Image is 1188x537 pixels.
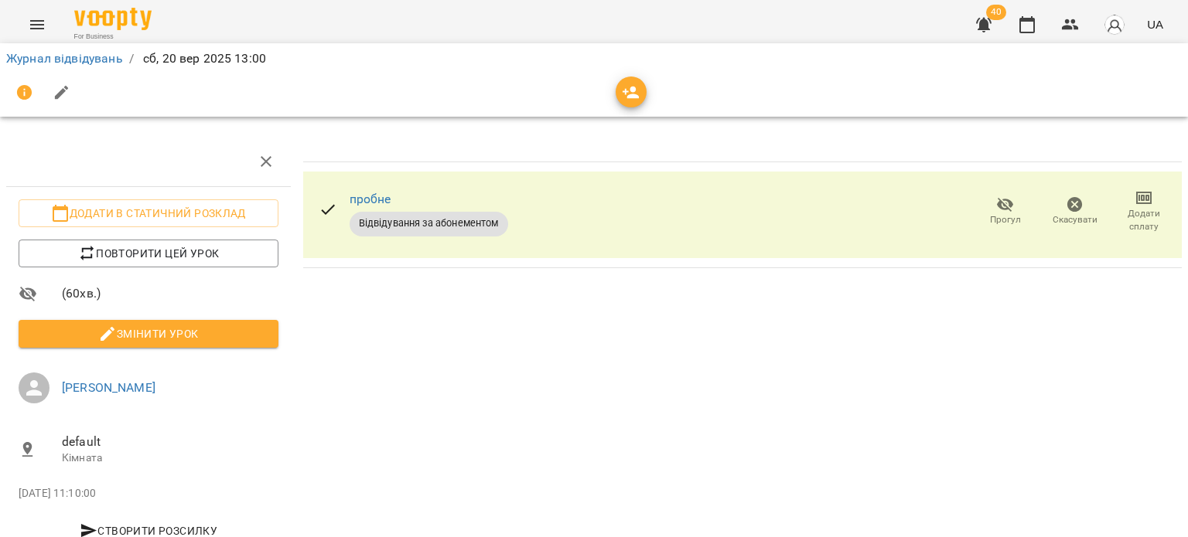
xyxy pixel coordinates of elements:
span: Додати сплату [1118,207,1169,233]
a: [PERSON_NAME] [62,380,155,395]
span: Прогул [990,213,1021,226]
span: Скасувати [1053,213,1098,226]
a: пробне [350,192,391,206]
span: Додати в статичний розклад [31,204,266,223]
button: Прогул [971,190,1040,233]
button: Додати сплату [1109,190,1179,233]
img: avatar_s.png [1104,14,1125,36]
a: Журнал відвідувань [6,51,123,66]
p: сб, 20 вер 2025 13:00 [140,49,266,68]
span: Повторити цей урок [31,244,266,263]
p: Кімната [62,450,278,466]
span: UA [1147,16,1163,32]
button: Скасувати [1040,190,1110,233]
span: 40 [986,5,1006,20]
img: Voopty Logo [74,8,152,30]
nav: breadcrumb [6,49,1182,68]
button: Змінити урок [19,320,278,348]
button: UA [1141,10,1169,39]
button: Повторити цей урок [19,240,278,267]
span: default [62,433,278,451]
p: [DATE] 11:10:00 [19,486,278,501]
span: For Business [74,32,152,42]
button: Menu [19,6,56,43]
span: Відвідування за абонементом [350,216,508,230]
li: / [129,49,134,68]
button: Додати в статичний розклад [19,199,278,227]
span: Змінити урок [31,325,266,343]
span: ( 60 хв. ) [62,284,278,303]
